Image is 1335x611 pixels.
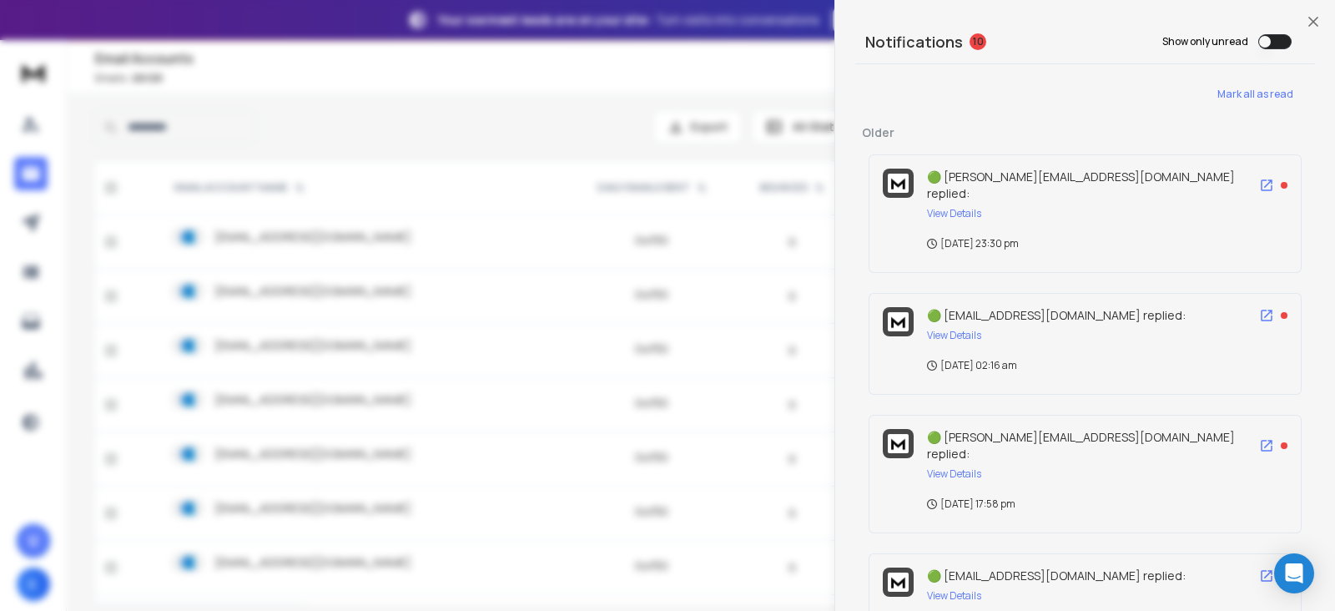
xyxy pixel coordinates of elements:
p: [DATE] 17:58 pm [927,497,1015,511]
div: Open Intercom Messenger [1274,553,1314,593]
img: logo [888,434,909,453]
button: View Details [927,329,981,342]
p: [DATE] 02:16 am [927,359,1017,372]
img: logo [888,174,909,193]
label: Show only unread [1162,35,1248,48]
span: 🟢 [PERSON_NAME][EMAIL_ADDRESS][DOMAIN_NAME] replied: [927,429,1235,462]
p: [DATE] 23:30 pm [927,237,1019,250]
span: 10 [970,33,986,50]
span: 🟢 [EMAIL_ADDRESS][DOMAIN_NAME] replied: [927,307,1186,323]
span: 🟢 [PERSON_NAME][EMAIL_ADDRESS][DOMAIN_NAME] replied: [927,169,1235,201]
button: View Details [927,467,981,481]
span: Mark all as read [1217,88,1293,101]
img: logo [888,312,909,331]
button: Mark all as read [1195,78,1315,111]
img: logo [888,573,909,592]
button: View Details [927,207,981,220]
span: 🟢 [EMAIL_ADDRESS][DOMAIN_NAME] replied: [927,568,1186,583]
button: View Details [927,589,981,603]
p: Older [862,124,1308,141]
h3: Notifications [865,30,963,53]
